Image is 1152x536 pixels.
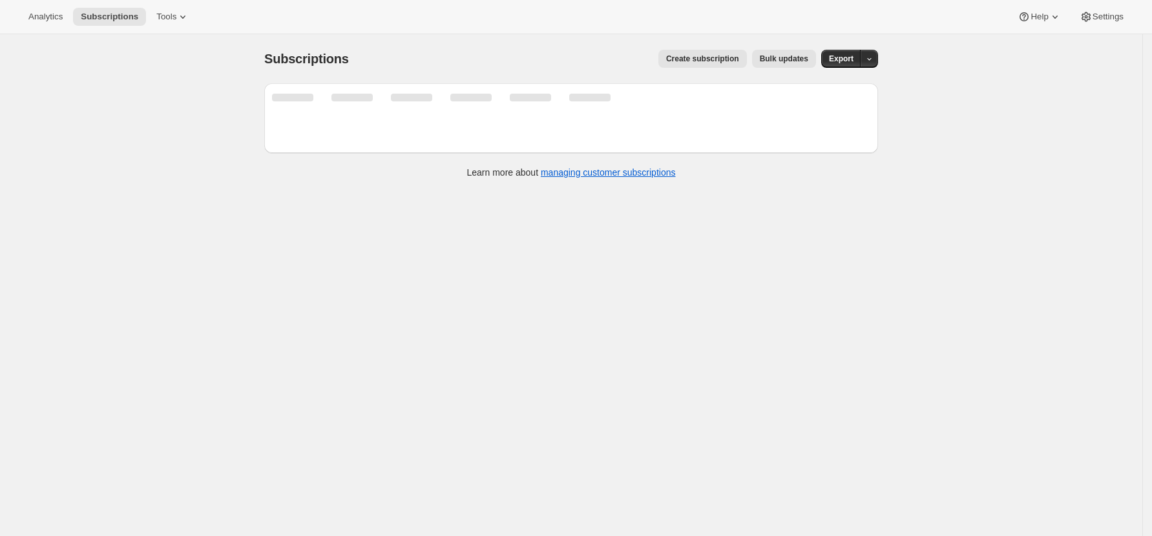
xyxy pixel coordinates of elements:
[149,8,197,26] button: Tools
[541,167,676,178] a: managing customer subscriptions
[1031,12,1048,22] span: Help
[73,8,146,26] button: Subscriptions
[21,8,70,26] button: Analytics
[760,54,808,64] span: Bulk updates
[658,50,747,68] button: Create subscription
[1072,8,1131,26] button: Settings
[752,50,816,68] button: Bulk updates
[666,54,739,64] span: Create subscription
[156,12,176,22] span: Tools
[821,50,861,68] button: Export
[1093,12,1124,22] span: Settings
[264,52,349,66] span: Subscriptions
[467,166,676,179] p: Learn more about
[1010,8,1069,26] button: Help
[829,54,854,64] span: Export
[28,12,63,22] span: Analytics
[81,12,138,22] span: Subscriptions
